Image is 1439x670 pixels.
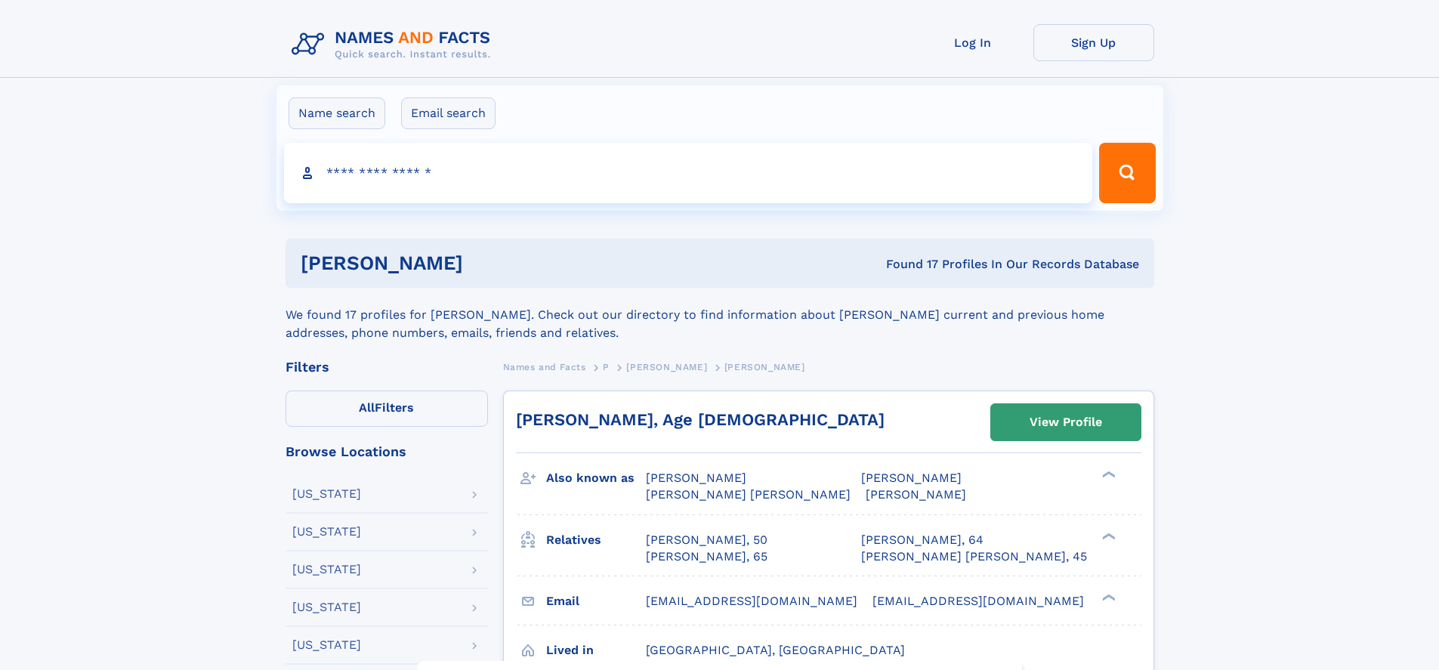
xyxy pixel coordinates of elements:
a: [PERSON_NAME], 64 [861,532,984,548]
div: ❯ [1098,470,1116,480]
h3: Also known as [546,465,646,491]
span: [PERSON_NAME] [861,471,962,485]
span: [PERSON_NAME] [PERSON_NAME] [646,487,851,502]
div: Browse Locations [286,445,488,459]
div: ❯ [1098,592,1116,602]
a: [PERSON_NAME] [PERSON_NAME], 45 [861,548,1087,565]
a: P [603,357,610,376]
a: [PERSON_NAME], 65 [646,548,767,565]
div: [US_STATE] [292,488,361,500]
span: [GEOGRAPHIC_DATA], [GEOGRAPHIC_DATA] [646,643,905,657]
a: Log In [912,24,1033,61]
div: We found 17 profiles for [PERSON_NAME]. Check out our directory to find information about [PERSON... [286,288,1154,342]
label: Email search [401,97,496,129]
a: [PERSON_NAME] [626,357,707,376]
div: [US_STATE] [292,639,361,651]
span: [PERSON_NAME] [866,487,966,502]
h1: [PERSON_NAME] [301,254,675,273]
button: Search Button [1099,143,1155,203]
span: All [359,400,375,415]
a: View Profile [991,404,1141,440]
div: Found 17 Profiles In Our Records Database [675,256,1139,273]
span: P [603,362,610,372]
div: ❯ [1098,531,1116,541]
a: [PERSON_NAME], 50 [646,532,767,548]
span: [EMAIL_ADDRESS][DOMAIN_NAME] [646,594,857,608]
a: [PERSON_NAME], Age [DEMOGRAPHIC_DATA] [516,410,885,429]
div: Filters [286,360,488,374]
span: [EMAIL_ADDRESS][DOMAIN_NAME] [872,594,1084,608]
h3: Relatives [546,527,646,553]
span: [PERSON_NAME] [626,362,707,372]
label: Name search [289,97,385,129]
a: Names and Facts [503,357,586,376]
a: Sign Up [1033,24,1154,61]
div: [US_STATE] [292,526,361,538]
label: Filters [286,391,488,427]
input: search input [284,143,1093,203]
div: [US_STATE] [292,601,361,613]
div: [US_STATE] [292,563,361,576]
h3: Email [546,588,646,614]
img: Logo Names and Facts [286,24,503,65]
span: [PERSON_NAME] [724,362,805,372]
h3: Lived in [546,638,646,663]
div: View Profile [1030,405,1102,440]
span: [PERSON_NAME] [646,471,746,485]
